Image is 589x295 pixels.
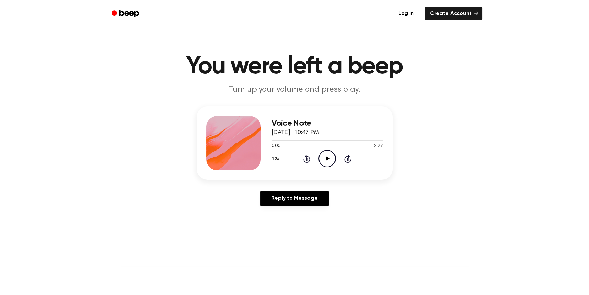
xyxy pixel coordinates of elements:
[164,84,425,96] p: Turn up your volume and press play.
[272,129,319,136] span: [DATE] · 10:47 PM
[260,191,328,206] a: Reply to Message
[272,119,383,128] h3: Voice Note
[374,143,383,150] span: 2:27
[107,7,145,20] a: Beep
[272,143,280,150] span: 0:00
[392,6,421,21] a: Log in
[425,7,482,20] a: Create Account
[120,54,469,79] h1: You were left a beep
[272,153,282,164] button: 1.0x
